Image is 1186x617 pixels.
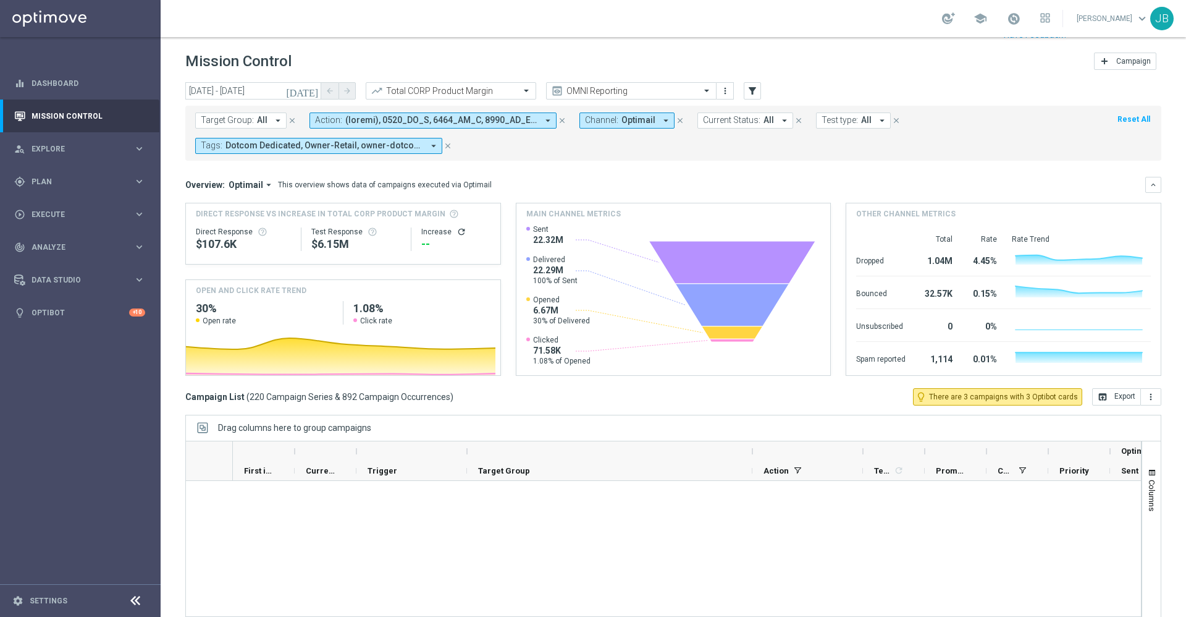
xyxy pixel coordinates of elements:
[14,274,133,286] div: Data Studio
[1145,177,1161,193] button: keyboard_arrow_down
[32,145,133,153] span: Explore
[1116,57,1151,66] span: Campaign
[284,82,321,101] button: [DATE]
[1146,392,1156,402] i: more_vert
[585,115,618,126] span: Channel:
[345,115,537,126] span: (loremi), 0520_DO_S, 6464_AM_C, 8990_AD_E/S, 4203_DO_E, TempoRincid_UTLABO, ET_DolorEmag_A2, EN_A...
[967,348,997,368] div: 0.01%
[263,179,274,190] i: arrow_drop_down
[185,53,292,70] h1: Mission Control
[703,115,760,126] span: Current Status:
[218,423,371,433] div: Row Groups
[272,115,284,126] i: arrow_drop_down
[763,115,774,126] span: All
[133,241,145,253] i: keyboard_arrow_right
[720,86,730,96] i: more_vert
[225,179,278,190] button: Optimail arrow_drop_down
[1059,466,1089,475] span: Priority
[1149,181,1158,189] i: keyboard_arrow_down
[967,283,997,302] div: 0.15%
[14,176,25,187] i: gps_fixed
[526,208,621,219] h4: Main channel metrics
[929,391,1078,402] span: There are 3 campaigns with 3 Optibot cards
[311,237,401,252] div: $6,149,334
[196,227,291,237] div: Direct Response
[1150,7,1174,30] div: JB
[533,224,563,234] span: Sent
[793,114,804,127] button: close
[874,466,892,475] span: Templates
[14,308,146,318] button: lightbulb Optibot +10
[133,176,145,187] i: keyboard_arrow_right
[14,209,133,220] div: Execute
[14,242,146,252] button: track_changes Analyze keyboard_arrow_right
[816,113,891,129] button: Test type: All arrow_drop_down
[203,316,236,326] span: Open rate
[287,114,298,127] button: close
[676,116,684,125] i: close
[533,335,591,345] span: Clicked
[1100,56,1109,66] i: add
[321,82,339,100] button: arrow_back
[1012,234,1151,244] div: Rate Trend
[546,82,717,100] ng-select: OMNI Reporting
[822,115,858,126] span: Test type:
[14,296,145,329] div: Optibot
[794,116,803,125] i: close
[1092,391,1161,401] multiple-options-button: Export to CSV
[30,597,67,605] a: Settings
[196,208,445,219] span: Direct Response VS Increase In Total CORP Product Margin
[533,316,590,326] span: 30% of Delivered
[250,391,450,402] span: 220 Campaign Series & 892 Campaign Occurrences
[763,466,789,475] span: Action
[558,116,566,125] i: close
[744,82,761,100] button: filter_alt
[14,79,146,88] button: equalizer Dashboard
[32,276,133,284] span: Data Studio
[371,85,383,97] i: trending_up
[967,234,997,244] div: Rate
[920,283,953,302] div: 32.57K
[14,210,146,219] button: play_circle_outline Execute keyboard_arrow_right
[1075,9,1150,28] a: [PERSON_NAME]keyboard_arrow_down
[533,234,563,245] span: 22.32M
[246,391,250,402] span: (
[1116,113,1151,126] button: Reset All
[14,78,25,89] i: equalizer
[343,87,351,95] i: arrow_forward
[368,466,397,475] span: Trigger
[229,179,263,190] span: Optimail
[533,356,591,366] span: 1.08% of Opened
[891,114,902,127] button: close
[14,176,133,187] div: Plan
[286,85,319,96] i: [DATE]
[697,113,793,129] button: Current Status: All arrow_drop_down
[450,391,453,402] span: )
[856,315,906,335] div: Unsubscribed
[133,274,145,286] i: keyboard_arrow_right
[14,111,146,121] button: Mission Control
[14,275,146,285] div: Data Studio keyboard_arrow_right
[315,115,342,126] span: Action:
[32,244,133,251] span: Analyze
[915,391,927,402] i: lightbulb_outline
[353,301,490,316] h2: 1.08%
[14,307,25,318] i: lightbulb
[892,464,904,477] span: Calculate column
[1141,388,1161,406] button: more_vert
[309,113,557,129] button: Action: (loremi), 0520_DO_S, 6464_AM_C, 8990_AD_E/S, 4203_DO_E, TempoRincid_UTLABO, ET_DolorEmag_...
[421,237,490,252] div: --
[201,115,254,126] span: Target Group:
[14,209,25,220] i: play_circle_outline
[133,143,145,155] i: keyboard_arrow_right
[533,295,590,305] span: Opened
[14,177,146,187] button: gps_fixed Plan keyboard_arrow_right
[14,100,145,132] div: Mission Control
[14,143,133,155] div: Explore
[920,315,953,335] div: 0
[856,250,906,270] div: Dropped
